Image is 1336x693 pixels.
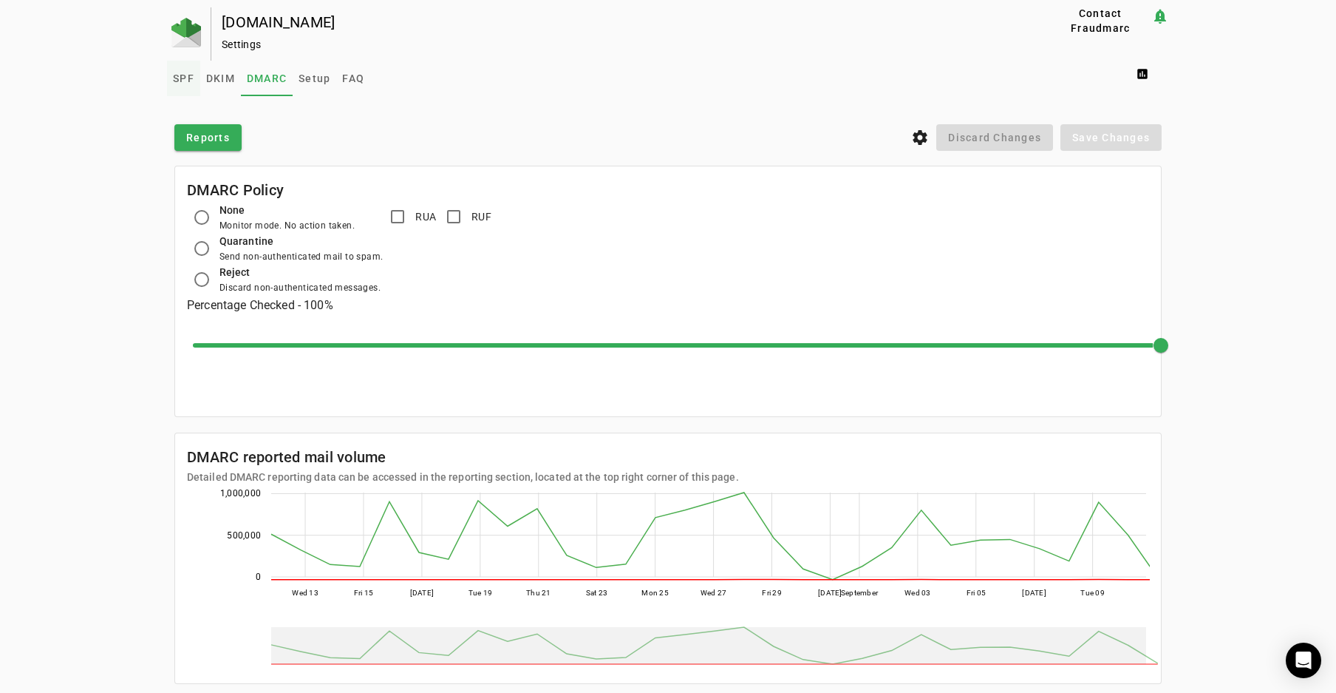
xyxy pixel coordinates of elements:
[336,61,370,96] a: FAQ
[412,209,436,224] label: RUA
[167,61,200,96] a: SPF
[1050,7,1151,34] button: Contact Fraudmarc
[1151,7,1169,25] mat-icon: notification_important
[256,572,261,582] text: 0
[219,264,381,280] div: Reject
[247,73,287,84] span: DMARC
[1080,589,1105,597] text: Tue 09
[171,18,201,47] img: Fraudmarc Logo
[1286,643,1321,678] div: Open Intercom Messenger
[219,249,383,264] div: Send non-authenticated mail to spam.
[641,589,669,597] text: Mon 25
[187,178,284,202] mat-card-title: DMARC Policy
[299,73,330,84] span: Setup
[967,589,986,597] text: Fri 05
[526,589,551,597] text: Thu 21
[220,488,261,498] text: 1,000,000
[586,589,608,597] text: Sat 23
[1022,589,1046,597] text: [DATE]
[200,61,241,96] a: DKIM
[222,15,1003,30] div: [DOMAIN_NAME]
[342,73,364,84] span: FAQ
[468,209,491,224] label: RUF
[193,328,1155,363] mat-slider: Percent
[219,218,355,233] div: Monitor mode. No action taken.
[219,280,381,295] div: Discard non-authenticated messages.
[841,589,879,597] text: September
[187,445,739,469] mat-card-title: DMARC reported mail volume
[354,589,374,597] text: Fri 15
[292,589,318,597] text: Wed 13
[219,202,355,218] div: None
[222,37,1003,52] div: Settings
[206,73,235,84] span: DKIM
[174,124,242,151] button: Reports
[904,589,931,597] text: Wed 03
[911,129,929,146] i: settings
[186,130,230,145] span: Reports
[762,589,782,597] text: Fri 29
[187,295,1149,316] h3: Percentage Checked - 100%
[187,469,739,485] mat-card-subtitle: Detailed DMARC reporting data can be accessed in the reporting section, located at the top right ...
[468,589,493,597] text: Tue 19
[173,73,194,84] span: SPF
[410,589,434,597] text: [DATE]
[701,589,727,597] text: Wed 27
[227,530,261,541] text: 500,000
[219,233,383,249] div: Quarantine
[293,61,336,96] a: Setup
[1056,6,1145,36] span: Contact Fraudmarc
[818,589,842,597] text: [DATE]
[241,61,293,96] a: DMARC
